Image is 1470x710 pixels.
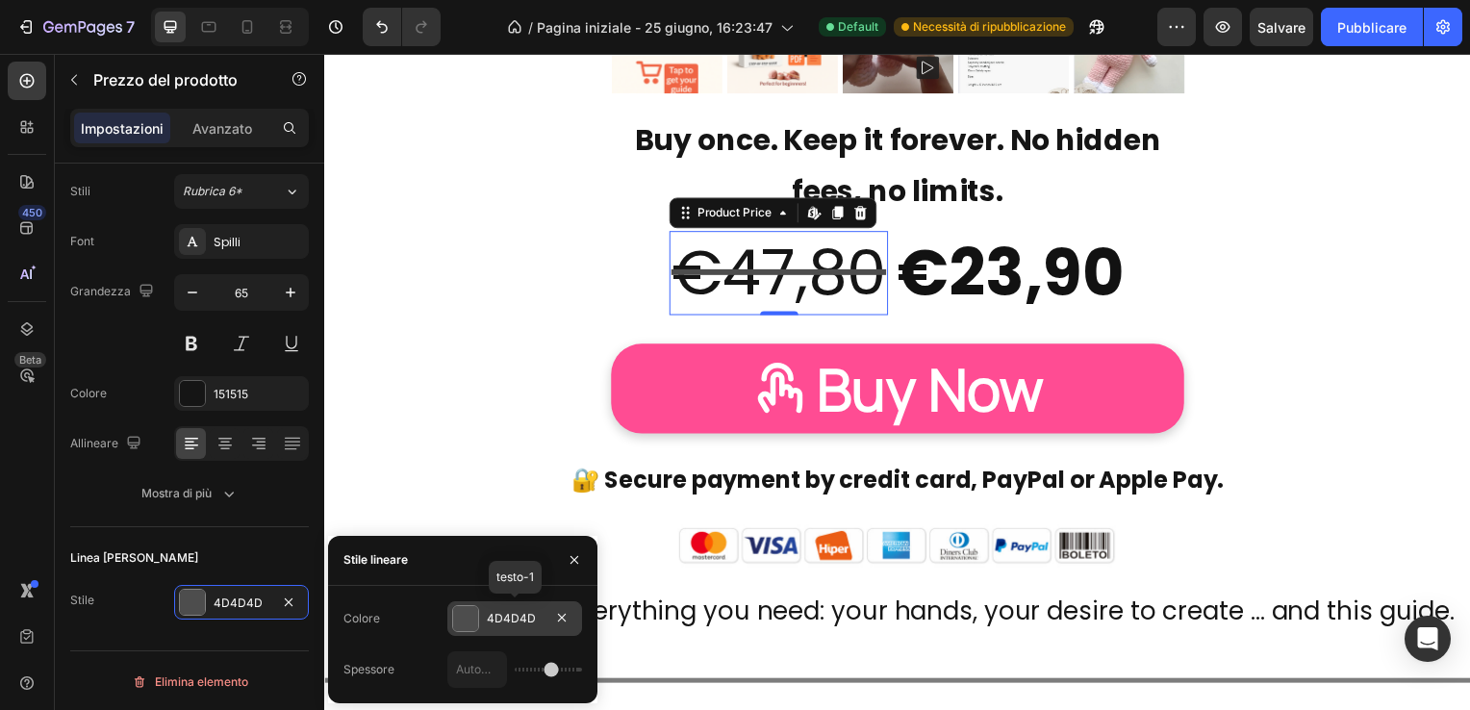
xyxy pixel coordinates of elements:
button: Salvare [1250,8,1313,46]
div: 4D4D4D [487,610,543,627]
button: Rubrica 6* [174,174,309,209]
div: €23,90 [575,177,807,265]
font: Stile lineare [343,551,408,569]
div: Product Price [371,152,454,169]
div: €47,80 [347,179,568,265]
font: Mostra di più [141,485,212,502]
input: Automatico [448,652,506,687]
font: Colore [343,610,380,627]
div: 4D4D4D [214,595,269,612]
p: 7 [126,15,135,38]
button: Buy Now [289,292,866,383]
p: 🔐 Secure payment by credit card, PayPal or Apple Pay. [2,409,1153,450]
span: Pagina iniziale - 25 giugno, 16:23:47 [537,17,773,38]
span: Rubrica 6* [183,183,242,200]
div: 450 [18,205,46,220]
span: Default [838,18,878,36]
button: Elimina elemento [70,667,309,697]
font: Stile [70,592,94,609]
p: Impostazioni [81,118,164,139]
font: Font [70,233,94,250]
font: Linea [PERSON_NAME] [70,549,198,567]
div: Spilli [214,234,304,251]
div: Buy Now [495,300,724,375]
span: Necessità di ripubblicazione [913,18,1066,36]
div: 151515 [214,386,304,403]
iframe: Design area [324,54,1470,710]
div: Annulla/Ripeti [363,8,441,46]
button: 7 [8,8,143,46]
span: / [528,17,533,38]
p: Product Price [93,68,257,91]
img: gempages_552949473437811840-9d5a57df-35d1-4b8a-86f5-4135f55e062e.webp [337,468,818,522]
font: Colore [70,385,107,402]
font: Spessore [343,661,394,678]
font: Pubblicare [1337,17,1407,38]
button: Mostra di più [70,476,309,511]
div: Apri Intercom Messenger [1405,616,1451,662]
span: Salvare [1257,19,1305,36]
div: Beta [14,352,46,368]
font: Grandezza [70,283,131,300]
button: Pubblicare [1321,8,1423,46]
p: Avanzato [192,118,252,139]
p: You already have everything you need: your hands, your desire to create ... and this guide. [2,540,1153,585]
font: Stili [70,183,90,200]
font: Elimina elemento [155,671,248,694]
font: Allineare [70,435,118,452]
